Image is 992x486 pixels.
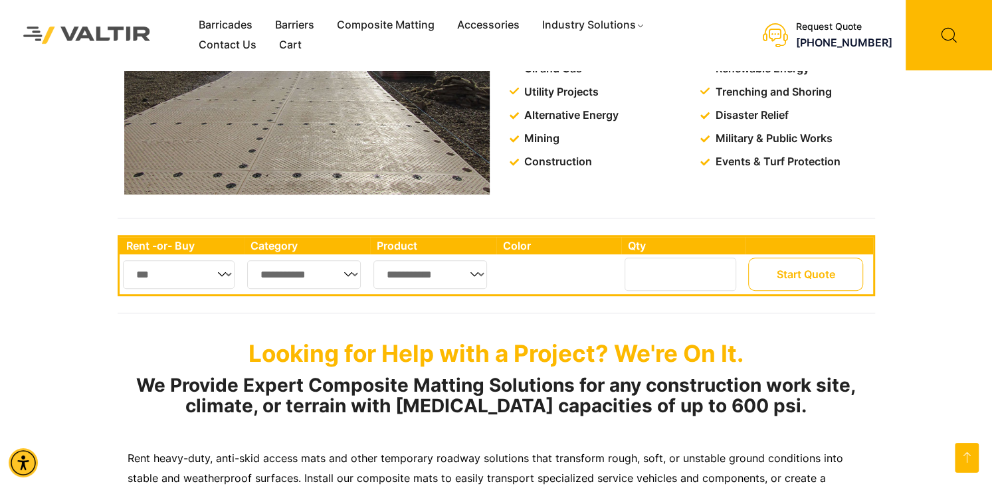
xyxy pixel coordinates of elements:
input: Number [625,258,736,291]
th: Qty [621,237,745,254]
span: Events & Turf Protection [712,152,841,172]
span: Construction [521,152,592,172]
button: Start Quote [748,258,863,291]
th: Rent -or- Buy [120,237,244,254]
span: Trenching and Shoring [712,82,832,102]
span: Military & Public Works [712,129,833,149]
a: Composite Matting [326,15,446,35]
th: Color [496,237,621,254]
a: call (888) 496-3625 [796,36,892,49]
h2: We Provide Expert Composite Matting Solutions for any construction work site, climate, or terrain... [118,375,875,416]
span: Alternative Energy [521,106,619,125]
th: Category [244,237,370,254]
a: Open this option [955,443,979,473]
a: Industry Solutions [531,15,656,35]
span: Mining [521,129,559,149]
a: Barricades [187,15,264,35]
span: Utility Projects [521,82,599,102]
span: Disaster Relief [712,106,789,125]
a: Cart [268,35,313,55]
img: Valtir Rentals [10,13,164,57]
a: Barriers [264,15,326,35]
select: Single select [123,260,235,289]
div: Accessibility Menu [9,448,38,477]
p: Looking for Help with a Project? We're On It. [118,339,875,367]
a: Contact Us [187,35,268,55]
select: Single select [373,260,486,289]
div: Request Quote [796,21,892,33]
th: Product [370,237,496,254]
a: Accessories [446,15,531,35]
select: Single select [247,260,361,289]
